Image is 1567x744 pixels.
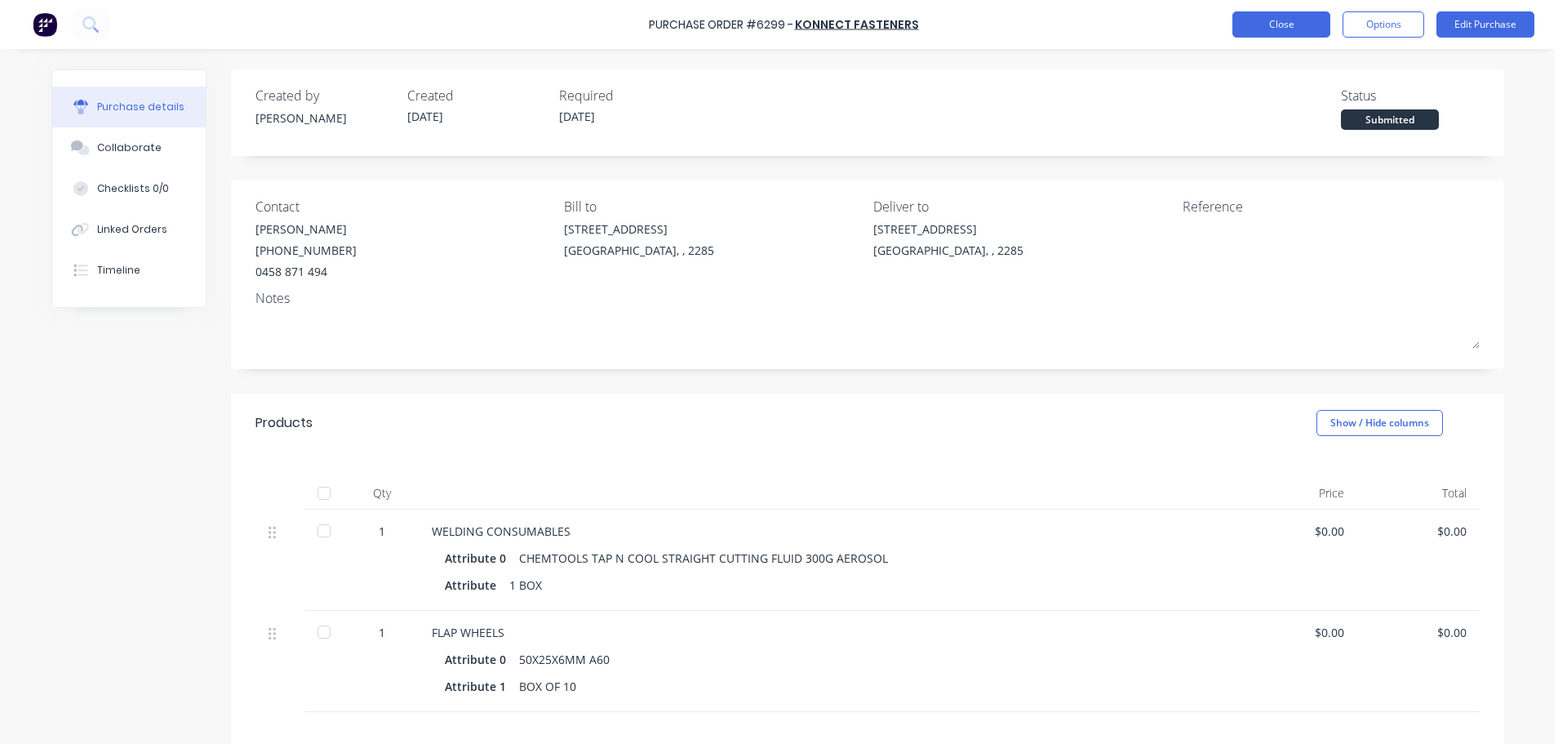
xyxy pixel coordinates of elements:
div: 1 [358,523,406,540]
div: Attribute 0 [445,546,519,570]
div: 0458 871 494 [255,263,357,280]
div: Deliver to [873,197,1170,216]
div: Price [1235,477,1357,510]
div: Submitted [1341,109,1439,130]
a: KONNECT FASTENERS [795,16,919,33]
div: Attribute 0 [445,648,519,671]
div: [STREET_ADDRESS] [873,221,1023,238]
button: Edit Purchase [1436,11,1534,38]
div: Bill to [564,197,861,216]
button: Linked Orders [52,209,206,250]
div: Attribute 1 [445,675,519,698]
div: [PHONE_NUMBER] [255,242,357,259]
div: 1 [358,624,406,641]
div: Linked Orders [97,222,167,237]
div: Products [255,413,313,433]
div: Timeline [97,263,140,278]
div: [PERSON_NAME] [255,109,394,127]
button: Timeline [52,250,206,291]
div: 50X25X6MM A60 [519,648,610,671]
div: $0.00 [1248,624,1344,641]
div: Attribute [445,573,509,597]
button: Options [1343,11,1424,38]
button: Collaborate [52,127,206,168]
div: Created [407,86,546,105]
div: Collaborate [97,140,162,155]
img: Factory [33,12,57,37]
button: Close [1232,11,1330,38]
div: $0.00 [1370,624,1467,641]
div: WELDING CONSUMABLES [432,523,1222,540]
div: [GEOGRAPHIC_DATA], , 2285 [564,242,714,259]
div: Status [1341,86,1480,105]
div: Purchase details [97,100,184,114]
div: [PERSON_NAME] [255,221,357,238]
div: Created by [255,86,394,105]
div: Notes [255,288,1480,308]
div: BOX OF 10 [519,675,576,698]
div: Contact [255,197,553,216]
button: Purchase details [52,87,206,127]
button: Checklists 0/0 [52,168,206,209]
div: Total [1357,477,1480,510]
div: $0.00 [1370,523,1467,540]
div: Qty [345,477,419,510]
div: [STREET_ADDRESS] [564,221,714,238]
button: Show / Hide columns [1316,410,1443,436]
div: Checklists 0/0 [97,181,169,196]
div: CHEMTOOLS TAP N COOL STRAIGHT CUTTING FLUID 300G AEROSOL [519,546,888,570]
div: [GEOGRAPHIC_DATA], , 2285 [873,242,1023,259]
div: Required [559,86,698,105]
div: 1 BOX [509,573,542,597]
div: $0.00 [1248,523,1344,540]
div: Reference [1183,197,1480,216]
div: Purchase Order #6299 - [649,16,793,33]
div: FLAP WHEELS [432,624,1222,641]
